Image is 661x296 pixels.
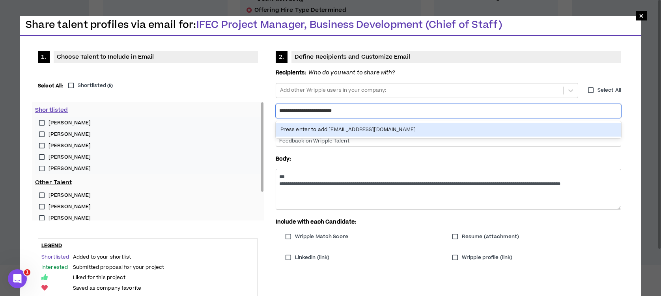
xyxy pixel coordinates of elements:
[107,83,113,89] small: ( 5 )
[49,192,91,199] span: [PERSON_NAME]
[20,20,641,36] h3: Share talent profiles via email for:
[276,123,621,137] div: Press enter to add [EMAIL_ADDRESS][DOMAIN_NAME]
[8,269,27,288] iframe: Intercom live chat
[639,11,644,20] span: ×
[73,274,254,281] p: Liked for this project
[584,87,621,94] label: Select All
[49,119,91,127] span: [PERSON_NAME]
[282,252,334,263] label: Linkedin (link)
[276,218,621,226] p: Include with each Candidate:
[41,242,254,249] h3: Legend
[49,154,91,161] span: [PERSON_NAME]
[73,285,254,292] p: Saved as company favorite
[291,51,621,63] span: Define Recipients and Customize Email
[41,264,68,271] span: Interested
[448,252,517,263] label: Wripple profile (link)
[35,178,261,187] p: Other Talent
[282,231,352,242] label: Wripple Match Score
[49,142,91,150] span: [PERSON_NAME]
[49,131,91,138] span: [PERSON_NAME]
[276,155,621,163] p: Body:
[49,203,91,211] span: [PERSON_NAME]
[73,253,254,261] p: Added to your shortlist
[54,51,258,63] span: Choose Talent to Include in Email
[38,82,63,89] strong: Select All:
[64,82,113,89] label: Shortlisted
[276,51,288,63] span: 2.
[196,18,502,32] span: IFEC Project Manager, Business Development (Chief of Staff)
[35,106,261,115] p: Shortlisted
[24,269,30,276] span: 1
[276,135,621,147] input: Feedback on Wripple Talent
[49,165,91,172] span: [PERSON_NAME]
[49,215,91,222] span: [PERSON_NAME]
[308,69,395,77] i: Who do you want to share with?
[448,231,523,242] label: Resume (attachment)
[276,69,306,77] strong: Recipients:
[38,51,50,63] span: 1.
[73,264,254,271] p: Submitted proposal for your project
[41,253,69,261] span: Shortlisted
